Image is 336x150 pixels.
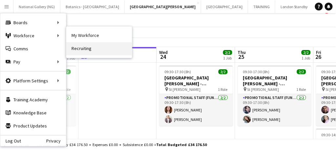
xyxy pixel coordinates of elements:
div: 1 Job [302,56,310,60]
div: Boards [0,16,66,29]
span: 1 Role [297,87,306,92]
div: Platform Settings [0,74,66,87]
span: Thu [238,49,246,55]
span: 2/2 [297,69,306,74]
a: Comms [0,42,66,55]
span: Fri [316,49,322,55]
app-card-role: Promotional Staff (Fundraiser)2/209:30-17:30 (8h)[PERSON_NAME][PERSON_NAME] [159,94,233,126]
span: 1 Role [218,87,228,92]
span: 24 [158,53,168,60]
div: Workforce [0,29,66,42]
a: Product Updates [0,119,66,132]
div: 1 Job [67,56,75,60]
button: TRAINING [248,0,275,13]
a: Knowledge Base [0,106,66,119]
a: Privacy [46,138,66,143]
h3: [GEOGRAPHIC_DATA][PERSON_NAME] - Fundraising [238,75,311,87]
a: Log Out [0,138,21,143]
span: 09:30-17:30 (8h) [165,69,191,74]
span: St [PERSON_NAME] [247,87,279,92]
span: 25 [237,53,246,60]
span: 09:30-17:30 (8h) [243,69,270,74]
div: Pay [0,55,66,68]
span: 26 [315,53,322,60]
button: Botanics - [GEOGRAPHIC_DATA] [60,0,125,13]
a: My Workforce [66,29,132,42]
div: Salary £34 176.50 + Expenses £0.00 + Subsistence £0.00 = [57,142,207,147]
button: London Standby [275,0,314,13]
app-job-card: 09:30-17:30 (8h)2/2[GEOGRAPHIC_DATA][PERSON_NAME] - Fundraising St [PERSON_NAME]1 RolePromotional... [159,65,233,126]
a: Training Academy [0,93,66,106]
span: Budgeted [10,142,30,147]
span: Total Budgeted £34 176.50 [156,142,207,147]
span: 2/2 [223,50,232,55]
div: 1 Job [223,56,232,60]
span: St [PERSON_NAME] [169,87,201,92]
app-job-card: 09:30-17:30 (8h)2/2[GEOGRAPHIC_DATA][PERSON_NAME] - Fundraising St [PERSON_NAME]1 RolePromotional... [238,65,311,126]
a: Recruiting [66,42,132,55]
span: Wed [159,49,168,55]
button: [GEOGRAPHIC_DATA][PERSON_NAME] [125,0,201,13]
button: [GEOGRAPHIC_DATA] [201,0,248,13]
span: 2/2 [302,50,311,55]
h3: [GEOGRAPHIC_DATA][PERSON_NAME] - Fundraising [159,75,233,87]
button: National Gallery (NG) [13,0,60,13]
app-card-role: Promotional Staff (Fundraiser)2/209:30-17:30 (8h)[PERSON_NAME][PERSON_NAME] [238,94,311,126]
span: 2/2 [219,69,228,74]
